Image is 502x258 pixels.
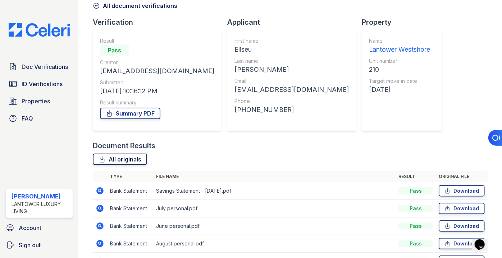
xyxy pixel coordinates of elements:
[93,141,155,151] div: Document Results
[234,65,349,75] div: [PERSON_NAME]
[439,185,485,197] a: Download
[369,37,430,44] div: Name
[107,182,153,200] td: Bank Statement
[6,77,73,91] a: ID Verifications
[234,44,349,55] div: Eliseu
[153,217,396,235] td: June personal.pdf
[93,17,227,27] div: Verification
[472,229,495,251] iframe: chat widget
[100,99,214,106] div: Result summary
[436,171,488,182] th: Original file
[153,182,396,200] td: Savings Statement - [DATE].pdf
[100,79,214,86] div: Submitted
[100,108,160,119] a: Summary PDF
[100,59,214,66] div: Creator
[439,203,485,214] a: Download
[6,111,73,126] a: FAQ
[398,240,433,247] div: Pass
[398,205,433,212] div: Pass
[234,85,349,95] div: [EMAIL_ADDRESS][DOMAIN_NAME]
[107,200,153,217] td: Bank Statement
[362,17,448,27] div: Property
[3,23,76,37] img: CE_Logo_Blue-a8612792a0a2168367f1c8372b55b34899dd931a85d93a1a3d3e32e68fde9ad4.png
[12,192,70,201] div: [PERSON_NAME]
[107,217,153,235] td: Bank Statement
[234,37,349,44] div: First name
[19,224,41,232] span: Account
[153,235,396,253] td: August personal.pdf
[93,154,147,165] a: All originals
[234,78,349,85] div: Email
[3,238,76,252] a: Sign out
[234,57,349,65] div: Last name
[100,66,214,76] div: [EMAIL_ADDRESS][DOMAIN_NAME]
[22,62,68,71] span: Doc Verifications
[369,57,430,65] div: Unit number
[12,201,70,215] div: Lantower Luxury Living
[22,80,63,88] span: ID Verifications
[107,171,153,182] th: Type
[107,235,153,253] td: Bank Statement
[398,187,433,194] div: Pass
[100,44,129,56] div: Pass
[369,37,430,55] a: Name Lantower Westshore
[369,78,430,85] div: Target move in date
[100,86,214,96] div: [DATE] 10:16:12 PM
[22,114,33,123] span: FAQ
[398,222,433,230] div: Pass
[439,238,485,249] a: Download
[6,94,73,108] a: Properties
[369,85,430,95] div: [DATE]
[153,200,396,217] td: July personal.pdf
[153,171,396,182] th: File name
[227,17,362,27] div: Applicant
[234,105,349,115] div: [PHONE_NUMBER]
[19,241,41,249] span: Sign out
[3,221,76,235] a: Account
[369,44,430,55] div: Lantower Westshore
[6,60,73,74] a: Doc Verifications
[369,65,430,75] div: 210
[396,171,436,182] th: Result
[439,220,485,232] a: Download
[234,98,349,105] div: Phone
[22,97,50,105] span: Properties
[100,37,214,44] div: Result
[93,1,177,10] a: All document verifications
